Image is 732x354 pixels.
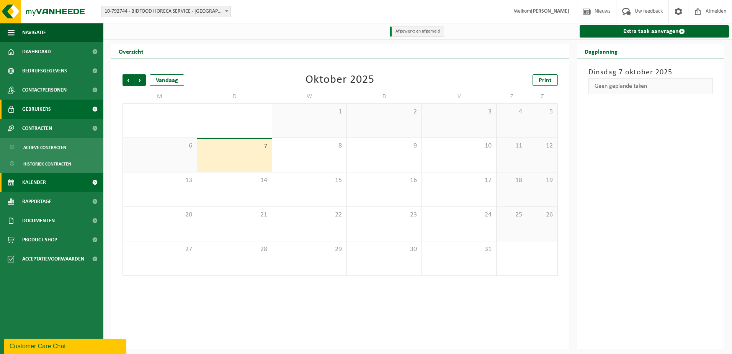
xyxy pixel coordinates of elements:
[123,74,134,86] span: Vorige
[276,176,343,185] span: 15
[500,176,523,185] span: 18
[531,176,554,185] span: 19
[201,245,268,254] span: 28
[276,142,343,150] span: 8
[426,108,492,116] span: 3
[426,142,492,150] span: 10
[347,90,422,103] td: D
[2,156,101,171] a: Historiek contracten
[22,211,55,230] span: Documenten
[500,108,523,116] span: 4
[500,142,523,150] span: 11
[127,142,193,150] span: 6
[201,211,268,219] span: 21
[197,90,272,103] td: D
[500,211,523,219] span: 25
[577,44,625,59] h2: Dagplanning
[426,245,492,254] span: 31
[351,142,417,150] span: 9
[531,108,554,116] span: 5
[127,211,193,219] span: 20
[134,74,146,86] span: Volgende
[276,245,343,254] span: 29
[306,74,374,86] div: Oktober 2025
[580,25,729,38] a: Extra taak aanvragen
[531,142,554,150] span: 12
[23,140,66,155] span: Actieve contracten
[390,26,444,37] li: Afgewerkt en afgemeld
[2,140,101,154] a: Actieve contracten
[23,157,71,171] span: Historiek contracten
[351,108,417,116] span: 2
[22,42,51,61] span: Dashboard
[351,245,417,254] span: 30
[101,6,230,17] span: 10-792744 - BIDFOOD HORECA SERVICE - BERINGEN
[539,77,552,84] span: Print
[127,176,193,185] span: 13
[426,176,492,185] span: 17
[351,176,417,185] span: 16
[527,90,558,103] td: Z
[497,90,527,103] td: Z
[272,90,347,103] td: W
[4,337,128,354] iframe: chat widget
[127,245,193,254] span: 27
[22,249,84,269] span: Acceptatievoorwaarden
[588,67,713,78] h3: Dinsdag 7 oktober 2025
[22,119,52,138] span: Contracten
[22,192,52,211] span: Rapportage
[201,143,268,151] span: 7
[351,211,417,219] span: 23
[22,173,46,192] span: Kalender
[22,100,51,119] span: Gebruikers
[588,78,713,94] div: Geen geplande taken
[531,211,554,219] span: 26
[123,90,197,103] td: M
[111,44,151,59] h2: Overzicht
[276,211,343,219] span: 22
[422,90,497,103] td: V
[150,74,184,86] div: Vandaag
[22,80,67,100] span: Contactpersonen
[101,6,231,17] span: 10-792744 - BIDFOOD HORECA SERVICE - BERINGEN
[531,8,569,14] strong: [PERSON_NAME]
[22,23,46,42] span: Navigatie
[276,108,343,116] span: 1
[533,74,558,86] a: Print
[22,230,57,249] span: Product Shop
[201,176,268,185] span: 14
[22,61,67,80] span: Bedrijfsgegevens
[426,211,492,219] span: 24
